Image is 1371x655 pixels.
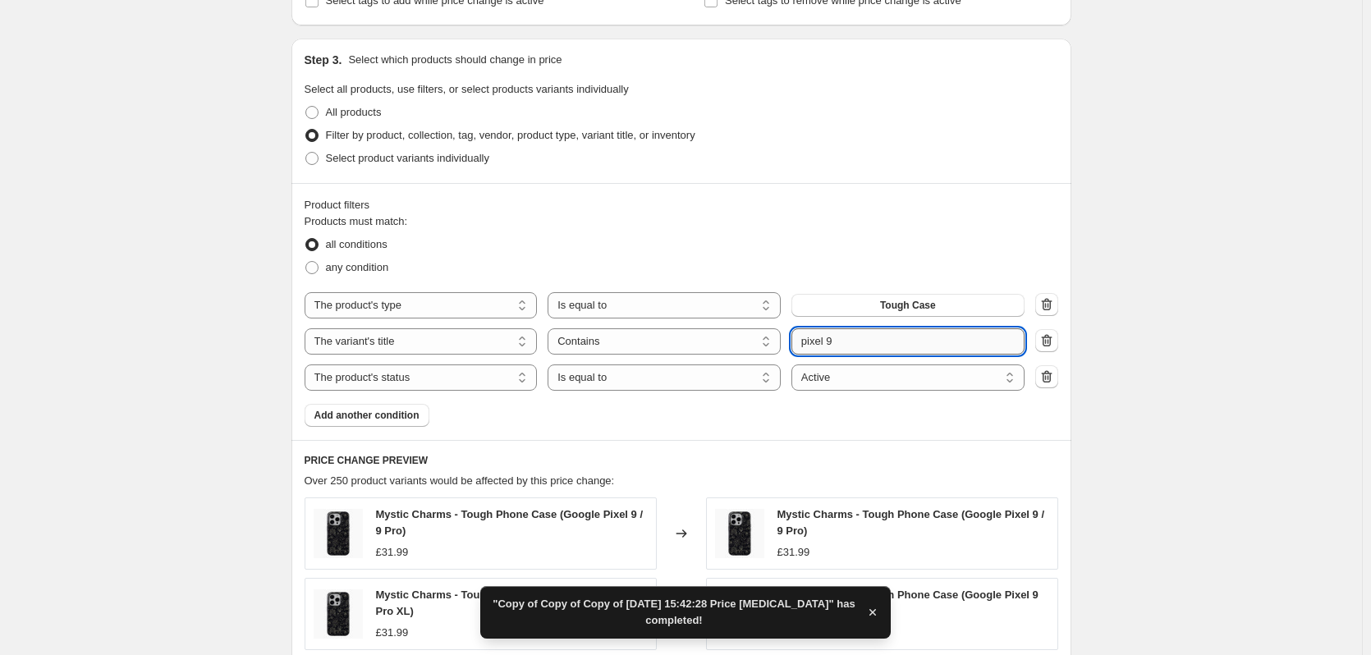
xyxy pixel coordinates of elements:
[376,508,644,537] span: Mystic Charms - Tough Phone Case (Google Pixel 9 / 9 Pro)
[305,197,1058,213] div: Product filters
[305,52,342,68] h2: Step 3.
[314,509,363,558] img: Tough_Case_1_2190d73d-a019-4119-854b-ce3846ac4613_80x.jpg
[326,152,489,164] span: Select product variants individually
[305,404,429,427] button: Add another condition
[326,238,387,250] span: all conditions
[880,299,936,312] span: Tough Case
[314,589,363,639] img: Tough_Case_1_2190d73d-a019-4119-854b-ce3846ac4613_80x.jpg
[715,509,764,558] img: Tough_Case_1_2190d73d-a019-4119-854b-ce3846ac4613_80x.jpg
[376,589,637,617] span: Mystic Charms - Tough Phone Case (Google Pixel 9 Pro XL)
[305,215,408,227] span: Products must match:
[326,261,389,273] span: any condition
[376,546,409,558] span: £31.99
[305,474,615,487] span: Over 250 product variants would be affected by this price change:
[777,546,810,558] span: £31.99
[777,589,1039,617] span: Mystic Charms - Tough Phone Case (Google Pixel 9 Pro XL)
[326,129,695,141] span: Filter by product, collection, tag, vendor, product type, variant title, or inventory
[314,409,420,422] span: Add another condition
[791,294,1025,317] button: Tough Case
[376,626,409,639] span: £31.99
[348,52,562,68] p: Select which products should change in price
[305,83,629,95] span: Select all products, use filters, or select products variants individually
[777,508,1045,537] span: Mystic Charms - Tough Phone Case (Google Pixel 9 / 9 Pro)
[305,454,1058,467] h6: PRICE CHANGE PREVIEW
[326,106,382,118] span: All products
[490,596,858,629] span: "Copy of Copy of Copy of [DATE] 15:42:28 Price [MEDICAL_DATA]" has completed!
